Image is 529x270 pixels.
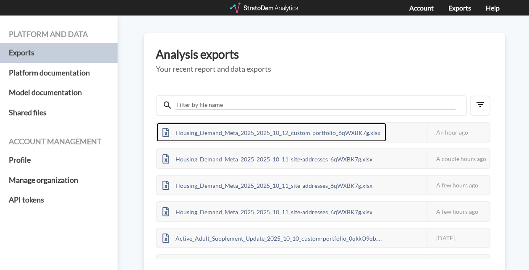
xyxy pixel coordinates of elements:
a: Model documentation [9,83,109,103]
h4: Account management [9,138,109,146]
a: Shared files [9,103,109,123]
input: Filter by file name [175,100,456,110]
a: Active_Adult_Supplement_Update_2025_10_10_custom-portfolio_0qkkO9qb.xlsx [157,234,390,241]
a: Housing_Demand_Meta_2025_2025_10_11_site-addresses_6qWXBK7g.xlsx [157,154,378,161]
a: Housing_Demand_Meta_2025_2025_10_11_site-addresses_6qWXBK7g.xlsx [157,207,378,214]
a: Help [486,4,500,12]
a: Housing_Demand_Meta_2025_2025_10_11_site-addresses_6qWXBK7g.xlsx [157,181,378,188]
a: Manage organization [9,170,109,190]
div: Housing_Demand_Meta_2025_2025_10_11_site-addresses_6qWXBK7g.xlsx [157,202,378,221]
a: API tokens [9,190,109,210]
div: [DATE] [427,228,490,247]
div: A few hours ago [427,202,490,221]
h3: Analysis exports [156,48,493,61]
a: Exports [448,4,471,12]
a: Platform documentation [9,63,109,83]
h4: Platform and data [9,30,109,39]
a: Housing_Demand_Meta_2025_2025_10_12_custom-portfolio_6qWXBK7g.xlsx [157,128,386,135]
a: Account [409,4,434,12]
div: A few hours ago [427,176,490,195]
div: A couple hours ago [427,149,490,168]
div: An hour ago [427,123,490,142]
div: Housing_Demand_Meta_2025_2025_10_11_site-addresses_6qWXBK7g.xlsx [157,176,378,195]
div: Housing_Demand_Meta_2025_2025_10_12_custom-portfolio_6qWXBK7g.xlsx [157,123,386,142]
div: Housing_Demand_Meta_2025_2025_10_11_site-addresses_6qWXBK7g.xlsx [157,149,378,168]
a: Exports [9,43,109,63]
div: Active_Adult_Supplement_Update_2025_10_10_custom-portfolio_0qkkO9qb.xlsx [157,228,390,247]
h5: Your recent report and data exports [156,65,493,73]
a: Profile [9,150,109,170]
